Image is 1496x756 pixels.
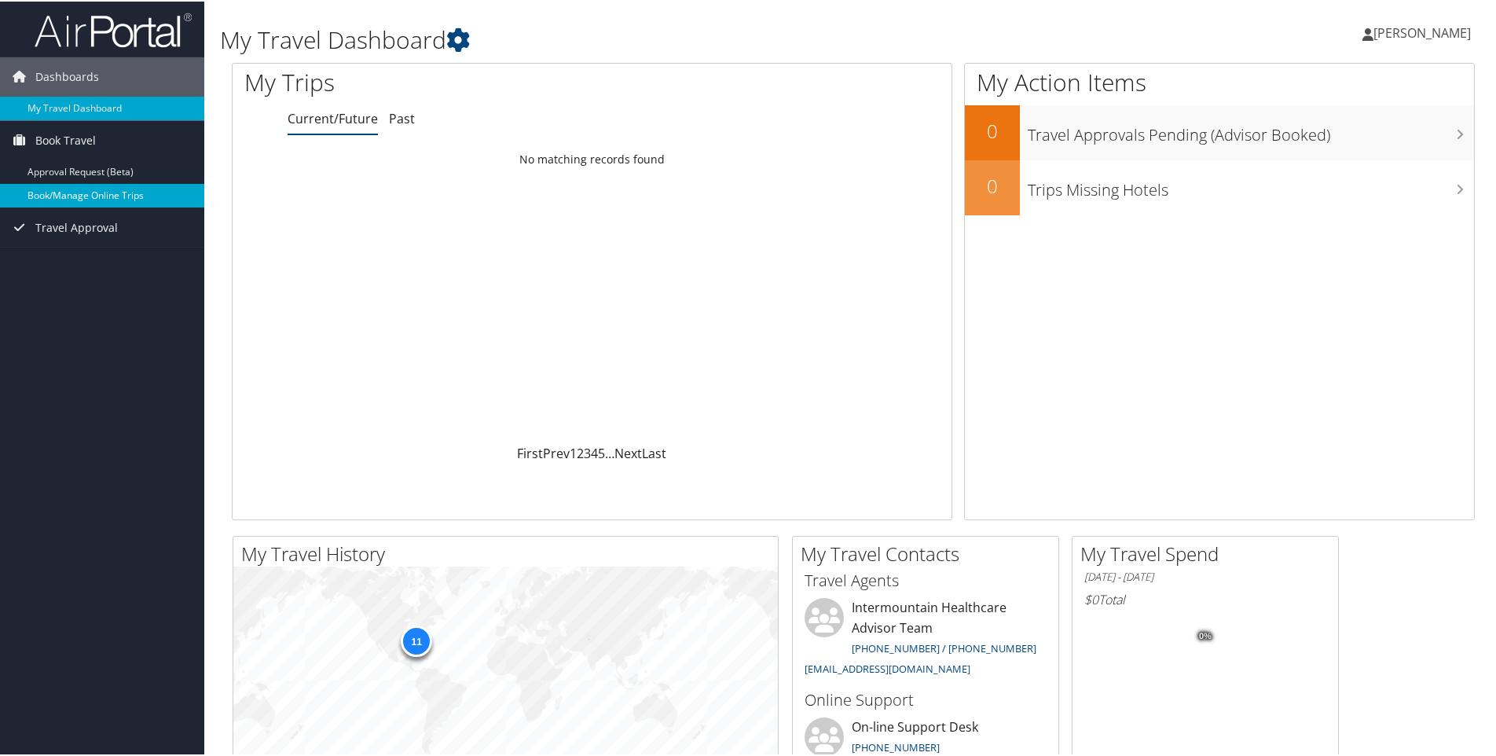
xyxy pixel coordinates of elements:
a: Past [389,108,415,126]
a: 0Travel Approvals Pending (Advisor Booked) [965,104,1474,159]
span: Travel Approval [35,207,118,246]
h2: 0 [965,171,1020,198]
h2: My Travel Contacts [801,539,1058,566]
h6: Total [1084,589,1326,607]
h3: Travel Agents [805,568,1047,590]
h6: [DATE] - [DATE] [1084,568,1326,583]
a: [PHONE_NUMBER] [852,739,940,753]
a: 4 [591,443,598,461]
span: $0 [1084,589,1098,607]
div: 11 [401,624,432,655]
a: [PERSON_NAME] [1362,8,1487,55]
a: First [517,443,543,461]
span: [PERSON_NAME] [1373,23,1471,40]
span: Book Travel [35,119,96,159]
tspan: 0% [1199,630,1212,640]
h1: My Travel Dashboard [220,22,1065,55]
li: Intermountain Healthcare Advisor Team [797,596,1054,681]
span: … [605,443,614,461]
a: Next [614,443,642,461]
a: 3 [584,443,591,461]
h3: Online Support [805,688,1047,710]
td: No matching records found [233,144,951,172]
a: Current/Future [288,108,378,126]
a: Last [642,443,666,461]
a: 1 [570,443,577,461]
h3: Travel Approvals Pending (Advisor Booked) [1028,115,1474,145]
h2: My Travel History [241,539,778,566]
a: 2 [577,443,584,461]
h1: My Action Items [965,64,1474,97]
h2: My Travel Spend [1080,539,1338,566]
h2: 0 [965,116,1020,143]
h3: Trips Missing Hotels [1028,170,1474,200]
h1: My Trips [244,64,640,97]
a: 0Trips Missing Hotels [965,159,1474,214]
a: Prev [543,443,570,461]
a: [PHONE_NUMBER] / [PHONE_NUMBER] [852,640,1036,654]
span: Dashboards [35,56,99,95]
img: airportal-logo.png [35,10,192,47]
a: 5 [598,443,605,461]
a: [EMAIL_ADDRESS][DOMAIN_NAME] [805,660,970,674]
